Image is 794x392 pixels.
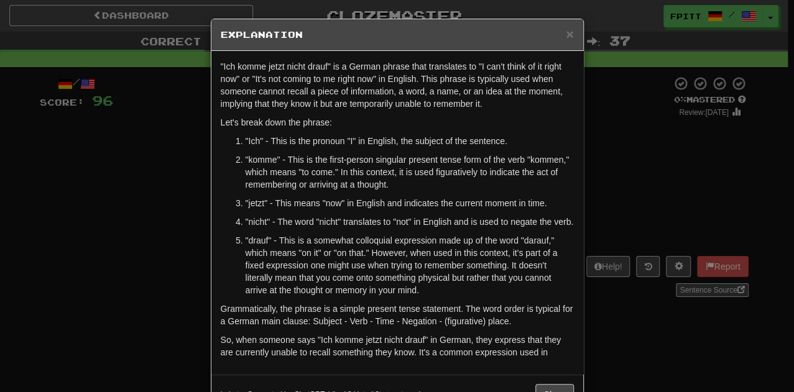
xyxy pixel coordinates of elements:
p: "komme" - This is the first-person singular present tense form of the verb "kommen," which means ... [246,153,574,191]
p: "jetzt" - This means "now" in English and indicates the current moment in time. [246,197,574,209]
button: Close [566,27,573,40]
span: × [566,27,573,41]
p: "Ich komme jetzt nicht drauf" is a German phrase that translates to "I can't think of it right no... [221,60,574,110]
h5: Explanation [221,29,574,41]
p: "Ich" - This is the pronoun "I" in English, the subject of the sentence. [246,135,574,147]
p: Let's break down the phrase: [221,116,574,129]
p: Grammatically, the phrase is a simple present tense statement. The word order is typical for a Ge... [221,303,574,327]
p: So, when someone says "Ich komme jetzt nicht drauf" in German, they express that they are current... [221,334,574,358]
p: "nicht" - The word "nicht" translates to "not" in English and is used to negate the verb. [246,216,574,228]
p: "drauf" - This is a somewhat colloquial expression made up of the word "darauf," which means "on ... [246,234,574,296]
